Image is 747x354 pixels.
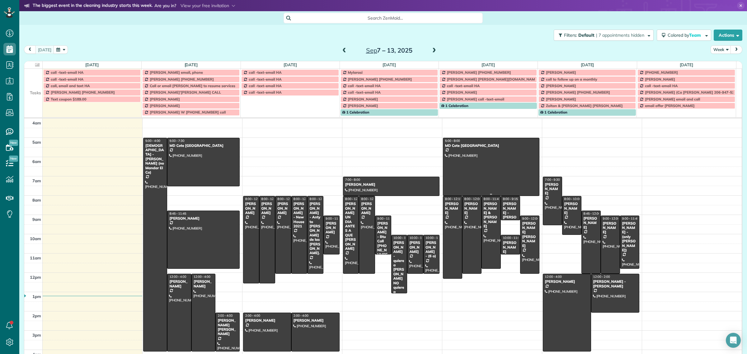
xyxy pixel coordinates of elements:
a: Filters: Default | 7 appointments hidden [551,30,654,41]
button: [DATE] [35,45,54,54]
span: 2:00 - 4:00 [245,314,260,318]
div: [PERSON_NAME] [169,216,237,221]
span: 12:00 - 4:00 [194,275,210,279]
h2: 7 – 13, 2025 [350,47,428,54]
span: [PERSON_NAME] [348,97,378,101]
div: [PERSON_NAME] - (only [PERSON_NAME]) [622,221,637,253]
button: Filters: Default | 7 appointments hidden [554,30,654,41]
span: [PERSON_NAME] email, phone [150,70,203,75]
span: Mylarasi [348,70,363,75]
span: 8:00 - 12:30 [261,197,278,201]
span: | 7 appointments hidden [596,32,644,38]
span: 8:00 - 12:00 [361,197,378,201]
span: call to follow up on a monthly [546,77,597,82]
span: Default [578,32,595,38]
div: [PERSON_NAME] - [PERSON_NAME] [593,279,637,288]
div: [PERSON_NAME] [361,202,373,215]
span: [PHONE_NUMBER] [645,70,678,75]
div: [DEMOGRAPHIC_DATA] - [PERSON_NAME] (no Mandar El Ca) [145,143,165,175]
span: 10am [30,236,41,241]
div: [PERSON_NAME] [193,279,214,288]
div: [PERSON_NAME] [603,221,618,235]
div: [PERSON_NAME] [464,202,480,215]
span: call, email and text HA [51,83,90,88]
span: Text coupon $189.00 [51,97,87,101]
span: email offer [PERSON_NAME] [645,103,694,108]
span: call -text-email HA [348,83,381,88]
span: [PERSON_NAME] [PHONE_NUMBER] [348,77,412,82]
span: 1 Celebration [342,110,369,114]
span: call -text-email HA [249,83,281,88]
div: MD Cote [GEOGRAPHIC_DATA] [445,143,538,148]
span: 5am [32,140,41,145]
span: [PERSON_NAME] [PERSON_NAME][DOMAIN_NAME][EMAIL_ADDRESS][DOMAIN_NAME] [447,77,602,82]
span: 7:00 - 9:30 [545,178,560,182]
span: 10:00 - 12:00 [425,236,444,240]
span: call -text-email HA [249,70,281,75]
div: [PERSON_NAME] [445,202,460,215]
div: [PERSON_NAME] [409,240,421,254]
div: [PERSON_NAME] [277,202,289,215]
strong: The biggest event in the cleaning industry starts this week. [33,2,153,9]
span: Filters: [564,32,577,38]
span: 7am [32,178,41,183]
span: 12:00 - 4:00 [169,275,186,279]
span: [PERSON_NAME] email and call [645,97,700,101]
div: [PERSON_NAME] - Btu Call [PHONE_NUMBER] For Ca [377,221,389,266]
li: The world’s leading virtual event for cleaning business owners. [24,11,274,19]
span: 1pm [32,294,41,299]
span: 12:00 - 2:00 [593,275,610,279]
div: [PERSON_NAME] - New House 2021 [293,202,306,228]
span: 8am [32,198,41,203]
div: [PERSON_NAME] [583,216,599,230]
span: 10:00 - 11:00 [503,236,522,240]
span: call -text-email HA [645,83,678,88]
span: call -text-email HA [348,90,381,95]
span: 2:00 - 4:00 [294,314,308,318]
div: [PERSON_NAME] [245,202,257,215]
span: 8:00 - 12:30 [245,197,262,201]
span: 5:00 - 4:00 [145,139,160,143]
div: [PERSON_NAME] [325,221,338,235]
a: [DATE] [680,62,693,67]
span: 4am [32,120,41,125]
span: [PERSON_NAME] [150,97,180,101]
div: [PERSON_NAME] [293,318,338,323]
span: 8:00 - 12:00 [294,197,310,201]
span: 7:00 - 8:00 [345,178,360,182]
span: 8:00 - 12:00 [345,197,362,201]
div: [PERSON_NAME] & [PERSON_NAME] [483,202,499,228]
div: [PERSON_NAME] - quiere a [PERSON_NAME] NO quiere a [PERSON_NAME] [393,240,406,308]
span: 6am [32,159,41,164]
span: 8:00 - 12:00 [464,197,481,201]
span: 11am [30,255,41,260]
span: New [9,140,18,146]
span: [PERSON_NAME] [546,97,576,101]
span: 5:00 - 8:00 [445,139,460,143]
a: [DATE] [482,62,495,67]
span: [PERSON_NAME]'[PERSON_NAME] CALL [150,90,221,95]
span: [PERSON_NAME] [150,103,180,108]
span: 9:00 - 12:00 [603,217,620,221]
span: 8:45 - 11:45 [169,212,186,216]
span: [PERSON_NAME] [PHONE_NUMBER] [51,90,115,95]
span: 8:00 - 12:00 [309,197,326,201]
span: New [9,156,18,162]
span: 8:00 - 12:00 [277,197,294,201]
span: 8:00 - 9:15 [503,197,518,201]
a: [DATE] [85,62,99,67]
span: 5:00 - 7:30 [169,139,184,143]
span: call -text-email HA [51,70,83,75]
span: [PERSON_NAME] (Ca [PERSON_NAME] 206-947-5387) [645,90,740,95]
span: [PERSON_NAME] [PHONE_NUMBER] [546,90,610,95]
span: [PERSON_NAME] [645,77,675,82]
button: Colored byTeam [657,30,711,41]
span: 2:00 - 4:00 [218,314,233,318]
span: 9:00 - 11:45 [622,217,639,221]
a: [DATE] [581,62,594,67]
span: 8:45 - 12:00 [584,212,600,216]
span: [PERSON_NAME] [348,103,378,108]
span: [PERSON_NAME] [447,90,477,95]
div: MD Cote [GEOGRAPHIC_DATA] [169,143,237,148]
span: 1 Celebration [540,110,567,114]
